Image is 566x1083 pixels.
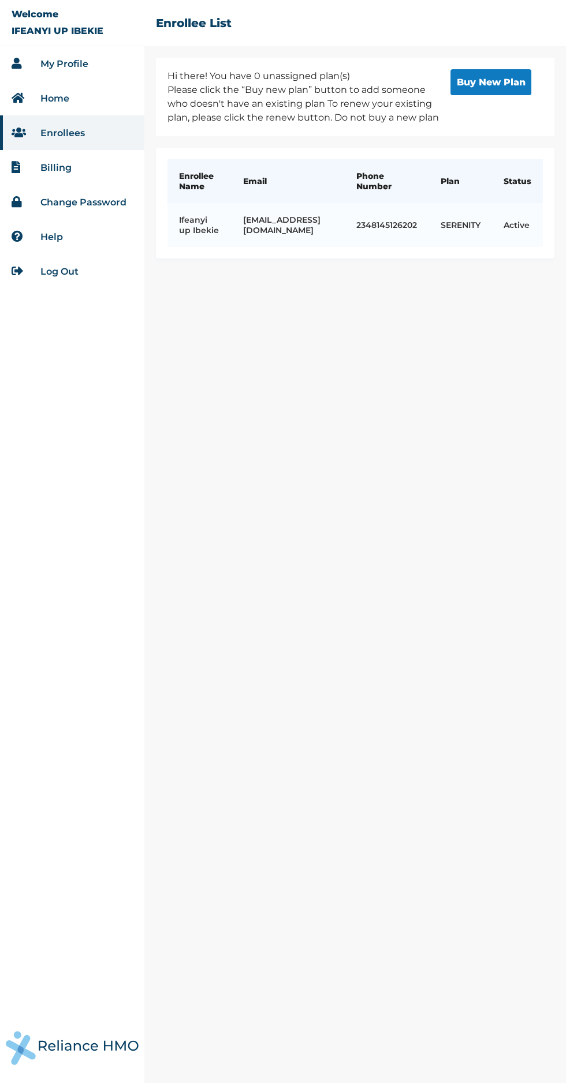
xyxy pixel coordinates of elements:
a: Change Password [40,197,126,208]
th: Plan [429,159,492,203]
td: Ifeanyi up Ibekie [167,203,232,247]
th: Enrollee Name [167,159,232,203]
a: My Profile [40,58,88,69]
button: Buy New Plan [450,69,531,95]
p: Welcome [12,9,58,20]
img: RelianceHMO's Logo [6,1031,139,1065]
td: [EMAIL_ADDRESS][DOMAIN_NAME] [232,203,345,247]
td: 2348145126202 [345,203,429,247]
h2: Enrollee List [156,16,232,30]
a: Log Out [40,266,79,277]
th: Email [232,159,345,203]
p: Please click the “Buy new plan” button to add someone who doesn't have an existing plan To renew ... [167,83,442,125]
a: Billing [40,162,72,173]
a: Home [40,93,69,104]
p: Hi there! You have 0 unassigned plan(s) [167,69,442,83]
a: Help [40,231,63,242]
th: Status [492,159,543,203]
a: Enrollees [40,128,85,138]
td: SERENITY [429,203,492,247]
td: active [492,203,543,247]
p: IFEANYI UP IBEKIE [12,25,103,36]
th: Phone Number [345,159,429,203]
